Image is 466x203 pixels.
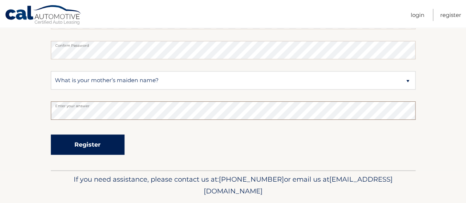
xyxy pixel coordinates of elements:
a: Register [440,9,461,21]
span: [EMAIL_ADDRESS][DOMAIN_NAME] [204,175,393,195]
a: Cal Automotive [5,5,82,26]
span: [PHONE_NUMBER] [219,175,284,183]
button: Register [51,134,125,155]
label: Enter your answer [51,101,416,107]
a: Login [411,9,424,21]
p: If you need assistance, please contact us at: or email us at [56,174,411,197]
label: Confirm Password [51,41,416,47]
